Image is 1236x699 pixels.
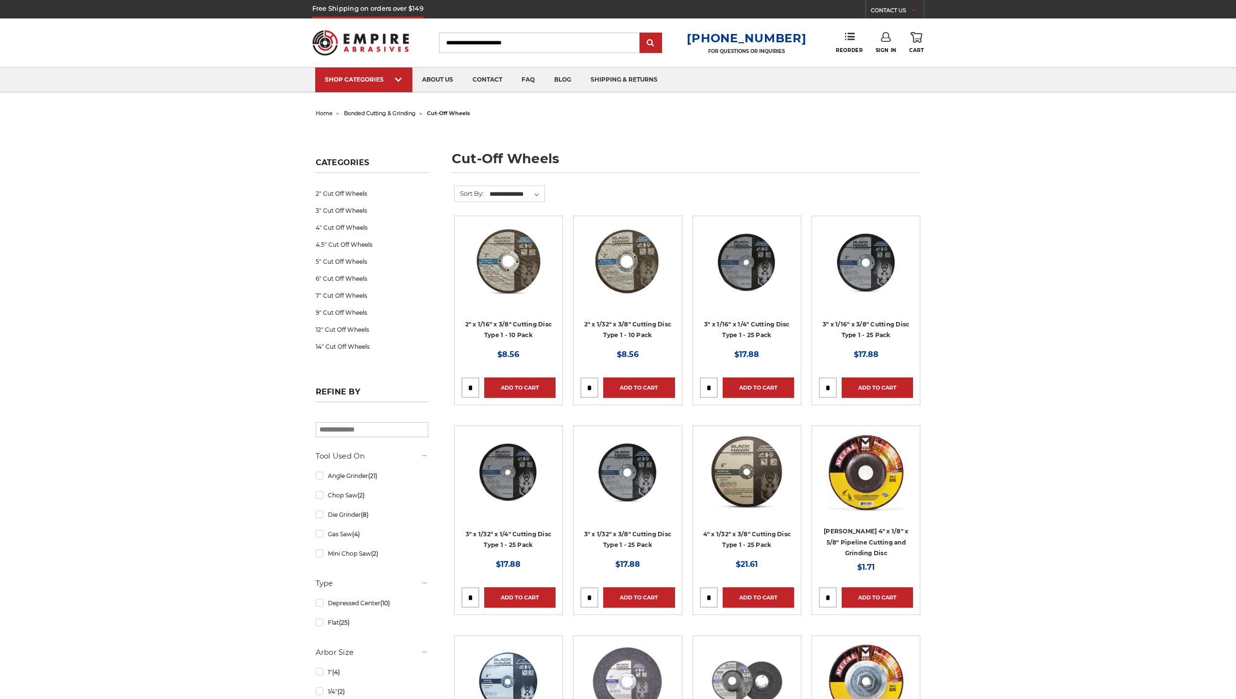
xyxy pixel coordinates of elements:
a: Add to Cart [603,377,675,398]
a: 3” x .0625” x 1/4” Die Grinder Cut-Off Wheels by Black Hawk Abrasives [700,223,794,317]
a: Gas Saw(4) [316,526,428,543]
a: 2" x 1/32" x 3/8" Cutting Disc Type 1 - 10 Pack [584,321,672,339]
a: 4" x 1/32" x 3/8" Cutting Disc Type 1 - 25 Pack [703,530,791,549]
span: $17.88 [734,350,759,359]
input: Submit [641,34,660,53]
h5: Tool Used On [316,450,428,462]
a: Add to Cart [603,587,675,608]
h5: Categories [316,158,428,173]
a: shipping & returns [581,68,667,92]
a: Add to Cart [723,377,794,398]
span: $21.61 [736,560,758,569]
a: 12" Cut Off Wheels [316,321,428,338]
h5: Type [316,578,428,589]
a: Depressed Center(10) [316,595,428,612]
span: $17.88 [496,560,521,569]
img: 2" x 1/16" x 3/8" Cut Off Wheel [470,223,547,301]
a: 4" Cut Off Wheels [316,219,428,236]
a: Mercer 4" x 1/8" x 5/8 Cutting and Light Grinding Wheel [819,433,913,527]
a: 3" x 1/32" x 3/8" Cutting Disc Type 1 - 25 Pack [584,530,672,549]
a: Add to Cart [484,377,556,398]
a: 2" x 1/16" x 3/8" Cut Off Wheel [461,223,556,317]
a: 3" x 1/32" x 1/4" Cutting Disc [461,433,556,527]
span: $8.56 [497,350,519,359]
a: 7" Cut Off Wheels [316,287,428,304]
span: $1.71 [857,563,875,572]
a: 1"(4) [316,664,428,681]
span: $8.56 [617,350,639,359]
img: 3" x 1/16" x 3/8" Cutting Disc [827,223,905,301]
a: Die Grinder(8) [316,506,428,523]
div: SHOP CATEGORIES [325,76,403,83]
a: 9" Cut Off Wheels [316,304,428,321]
a: Angle Grinder(21) [316,467,428,484]
a: 5" Cut Off Wheels [316,253,428,270]
a: Cart [909,32,924,53]
a: 14" Cut Off Wheels [316,338,428,355]
label: Sort By: [455,186,484,201]
p: FOR QUESTIONS OR INQUIRIES [687,48,806,54]
a: Add to Cart [842,587,913,608]
img: 3" x 1/32" x 3/8" Cut Off Wheel [589,433,666,511]
img: 3" x 1/32" x 1/4" Cutting Disc [470,433,547,511]
a: 3" x 1/32" x 1/4" Cutting Disc Type 1 - 25 Pack [466,530,552,549]
select: Sort By: [488,187,544,202]
span: (8) [361,511,369,518]
span: $17.88 [854,350,879,359]
a: 4" x 1/32" x 3/8" Cutting Disc [700,433,794,527]
h5: Arbor Size [316,647,428,658]
a: Add to Cart [484,587,556,608]
img: Mercer 4" x 1/8" x 5/8 Cutting and Light Grinding Wheel [827,433,905,511]
span: (2) [338,688,345,695]
a: CONTACT US [871,5,924,18]
a: home [316,110,333,117]
span: (21) [368,472,377,479]
span: Cart [909,47,924,53]
a: Add to Cart [723,587,794,608]
a: 2" x 1/16" x 3/8" Cutting Disc Type 1 - 10 Pack [465,321,552,339]
a: faq [512,68,544,92]
span: (2) [371,550,378,557]
img: 4" x 1/32" x 3/8" Cutting Disc [708,433,786,511]
img: 2" x 1/32" x 3/8" Cut Off Wheel [589,223,666,301]
a: bonded cutting & grinding [344,110,416,117]
a: blog [544,68,581,92]
span: (4) [332,668,340,676]
a: Add to Cart [842,377,913,398]
a: [PHONE_NUMBER] [687,31,806,45]
a: 3" Cut Off Wheels [316,202,428,219]
a: Reorder [836,32,863,53]
a: 4.5" Cut Off Wheels [316,236,428,253]
span: (2) [357,492,365,499]
a: 3" x 1/32" x 3/8" Cut Off Wheel [580,433,675,527]
span: (4) [352,530,360,538]
h5: Refine by [316,387,428,402]
img: 3” x .0625” x 1/4” Die Grinder Cut-Off Wheels by Black Hawk Abrasives [708,223,786,301]
a: 2" x 1/32" x 3/8" Cut Off Wheel [580,223,675,317]
a: [PERSON_NAME] 4" x 1/8" x 5/8" Pipeline Cutting and Grinding Disc [824,528,908,557]
span: (10) [380,599,390,607]
a: 6" Cut Off Wheels [316,270,428,287]
a: Chop Saw(2) [316,487,428,504]
a: 2" Cut Off Wheels [316,185,428,202]
span: $17.88 [615,560,640,569]
a: Mini Chop Saw(2) [316,545,428,562]
span: (25) [339,619,350,626]
a: about us [412,68,463,92]
span: Reorder [836,47,863,53]
span: cut-off wheels [427,110,470,117]
img: Empire Abrasives [312,24,409,62]
a: 3" x 1/16" x 3/8" Cutting Disc [819,223,913,317]
h1: cut-off wheels [452,152,921,173]
a: Flat(25) [316,614,428,631]
a: 3" x 1/16" x 3/8" Cutting Disc Type 1 - 25 Pack [823,321,910,339]
a: 3" x 1/16" x 1/4" Cutting Disc Type 1 - 25 Pack [704,321,790,339]
span: Sign In [876,47,897,53]
a: contact [463,68,512,92]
